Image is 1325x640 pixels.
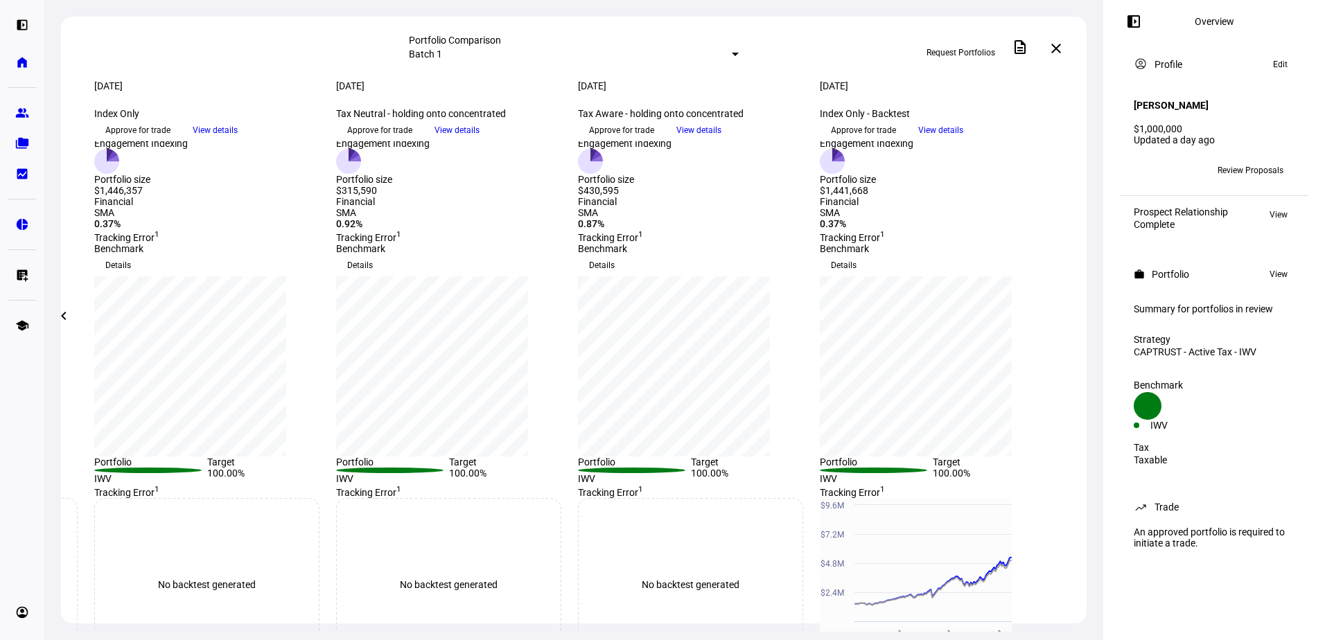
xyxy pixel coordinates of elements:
eth-mat-symbol: bid_landscape [15,167,29,181]
div: Index Only - Backtest [820,108,1045,119]
div: Portfolio [336,456,449,468]
text: $7.2M [821,530,844,540]
div: Complete [1134,219,1228,230]
div: $430,595 [578,185,672,196]
button: View details [907,120,974,141]
sup: 1 [638,484,643,494]
a: View details [423,124,491,135]
div: 0.37% [820,218,1045,229]
span: Tracking Error [336,232,401,243]
mat-icon: chevron_left [55,308,72,324]
button: Details [820,254,868,276]
div: Overview [1195,16,1234,27]
div: SMA [336,207,561,218]
div: Target [449,456,562,468]
span: Approve for trade [347,119,412,141]
div: SMA [94,207,319,218]
span: Details [105,254,131,276]
div: 0.37% [94,218,319,229]
span: Approve for trade [831,119,896,141]
a: home [8,48,36,76]
div: Portfolio size [336,174,430,185]
div: Benchmark [336,243,561,254]
eth-panel-overview-card-header: Profile [1134,56,1295,73]
span: View details [918,120,963,141]
div: chart, 1 series [578,276,770,456]
div: Profile [1155,59,1182,70]
eth-panel-overview-card-header: Trade [1134,499,1295,515]
button: Edit [1266,56,1295,73]
span: Review Proposals [1218,159,1283,181]
div: Benchmark [578,243,803,254]
div: Portfolio [1152,269,1189,280]
button: Details [336,254,384,276]
div: Engagement Indexing [820,138,913,149]
div: chart, 1 series [820,276,1012,456]
button: View [1263,206,1295,223]
div: Taxable [1134,454,1295,465]
span: Tracking Error [820,232,885,243]
button: View details [182,120,249,141]
div: IWV [1150,420,1214,431]
div: Portfolio [94,456,207,468]
button: Approve for trade [820,119,907,141]
span: Details [589,254,615,276]
text: $9.6M [821,501,844,510]
button: Details [94,254,142,276]
span: Approve for trade [589,119,654,141]
sup: 1 [396,484,401,494]
mat-icon: description [1012,39,1028,55]
div: chart, 1 series [336,276,528,456]
sup: 1 [638,229,643,239]
div: IWV [336,473,449,484]
div: 100.00% [691,468,804,484]
a: View details [907,124,974,135]
div: Tax Aware - holding onto concentrated [578,108,803,119]
span: Details [831,254,857,276]
button: View [1263,266,1295,283]
span: Approve for trade [105,119,170,141]
span: View details [435,120,480,141]
div: Target [691,456,804,468]
div: [DATE] [578,80,803,91]
div: Financial [820,196,1045,207]
button: Review Proposals [1206,159,1295,181]
span: View details [676,120,721,141]
span: View details [193,120,238,141]
a: folder_copy [8,130,36,157]
mat-icon: work [1134,269,1145,280]
div: An approved portfolio is required to initiate a trade. [1125,521,1303,554]
button: Request Portfolios [915,42,1006,64]
div: Updated a day ago [1134,134,1295,145]
sup: 1 [880,229,885,239]
span: Tracking Error [820,487,885,498]
sup: 1 [155,484,159,494]
div: SMA [578,207,803,218]
div: IWV [578,473,691,484]
sup: 1 [880,484,885,494]
text: $4.8M [821,559,844,569]
button: View details [423,120,491,141]
button: Details [578,254,626,276]
button: View details [665,120,732,141]
div: [DATE] [94,80,319,91]
div: 100.00% [449,468,562,484]
span: View [1270,266,1288,283]
div: Summary for portfolios in review [1134,303,1295,314]
div: Portfolio Comparison [409,35,739,46]
div: Financial [578,196,803,207]
span: View [1270,206,1288,223]
sup: 1 [396,229,401,239]
div: IWV [820,473,933,484]
div: IWV [94,473,207,484]
eth-mat-symbol: pie_chart [15,217,29,231]
span: Tracking Error [94,232,159,243]
eth-mat-symbol: home [15,55,29,69]
div: SMA [820,207,1045,218]
sup: 1 [155,229,159,239]
div: [DATE] [336,80,561,91]
div: chart, 1 series [94,276,286,456]
mat-select-trigger: Batch 1 [409,48,442,60]
a: group [8,99,36,127]
div: Benchmark [94,243,319,254]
